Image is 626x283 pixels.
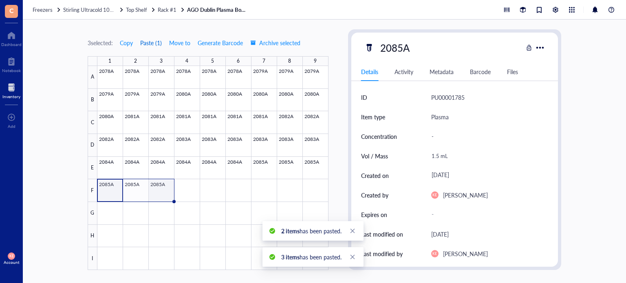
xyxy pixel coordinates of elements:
[33,6,53,13] span: Freezers
[33,6,62,13] a: Freezers
[1,42,22,47] div: Dashboard
[428,207,545,222] div: -
[361,210,387,219] div: Expires on
[262,56,265,66] div: 7
[443,249,488,259] div: [PERSON_NAME]
[158,6,176,13] span: Rack #1
[430,67,454,76] div: Metadata
[108,56,111,66] div: 1
[169,36,191,49] button: Move to
[160,56,163,66] div: 3
[197,36,243,49] button: Generate Barcode
[432,252,437,256] span: KE
[169,39,190,46] span: Move to
[185,56,188,66] div: 4
[126,6,147,13] span: Top Shelf
[88,247,97,270] div: I
[314,56,317,66] div: 9
[350,254,355,260] span: close
[395,67,413,76] div: Activity
[2,68,21,73] div: Notebook
[211,56,214,66] div: 5
[432,193,437,197] span: KE
[88,66,97,89] div: A
[198,39,243,46] span: Generate Barcode
[348,252,357,261] a: Close
[361,93,367,102] div: ID
[250,39,300,46] span: Archive selected
[361,67,378,76] div: Details
[361,171,389,180] div: Created on
[470,67,491,76] div: Barcode
[361,112,385,121] div: Item type
[431,112,449,122] div: Plasma
[88,157,97,180] div: E
[431,229,449,239] div: [DATE]
[348,226,357,235] a: Close
[88,134,97,157] div: D
[361,132,397,141] div: Concentration
[428,168,545,183] div: [DATE]
[4,260,20,265] div: Account
[88,38,113,47] div: 3 selected:
[88,89,97,112] div: B
[88,111,97,134] div: C
[507,67,518,76] div: Files
[281,227,300,235] b: 2 items
[63,6,120,13] span: Stirling Ultracold 105UE
[281,253,300,261] b: 3 items
[140,36,162,49] button: Paste (1)
[9,5,14,15] span: C
[428,128,545,145] div: -
[119,36,133,49] button: Copy
[288,56,291,66] div: 8
[2,81,20,99] a: Inventory
[281,227,342,235] span: has been pasted.
[88,179,97,202] div: F
[350,228,355,234] span: close
[361,249,403,258] div: Last modified by
[250,36,301,49] button: Archive selected
[120,39,133,46] span: Copy
[361,191,388,200] div: Created by
[428,147,545,165] div: 1.5 mL
[63,6,124,13] a: Stirling Ultracold 105UE
[2,55,21,73] a: Notebook
[361,230,403,239] div: Last modified on
[1,29,22,47] a: Dashboard
[134,56,137,66] div: 2
[281,253,342,261] span: has been pasted.
[431,92,465,102] div: PU00001785
[9,254,14,258] span: KE
[2,94,20,99] div: Inventory
[187,6,248,13] a: AGO Dublin Plasma Box #6
[377,39,413,56] div: 2085A
[443,190,488,200] div: [PERSON_NAME]
[8,124,15,129] div: Add
[88,202,97,225] div: G
[237,56,240,66] div: 6
[361,151,388,160] div: Vol / Mass
[126,6,185,13] a: Top ShelfRack #1
[88,225,97,248] div: H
